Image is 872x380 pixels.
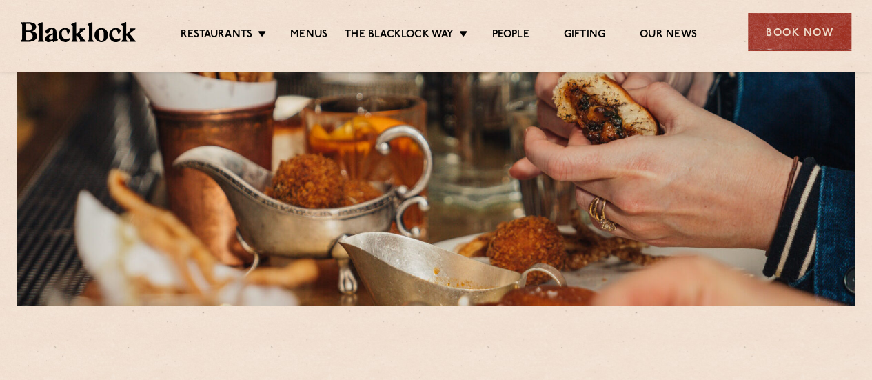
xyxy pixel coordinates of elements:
img: BL_Textured_Logo-footer-cropped.svg [21,22,136,41]
a: Menus [290,28,327,43]
a: The Blacklock Way [345,28,454,43]
a: Gifting [564,28,605,43]
div: Book Now [748,13,851,51]
a: People [491,28,529,43]
a: Our News [640,28,697,43]
a: Restaurants [181,28,252,43]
